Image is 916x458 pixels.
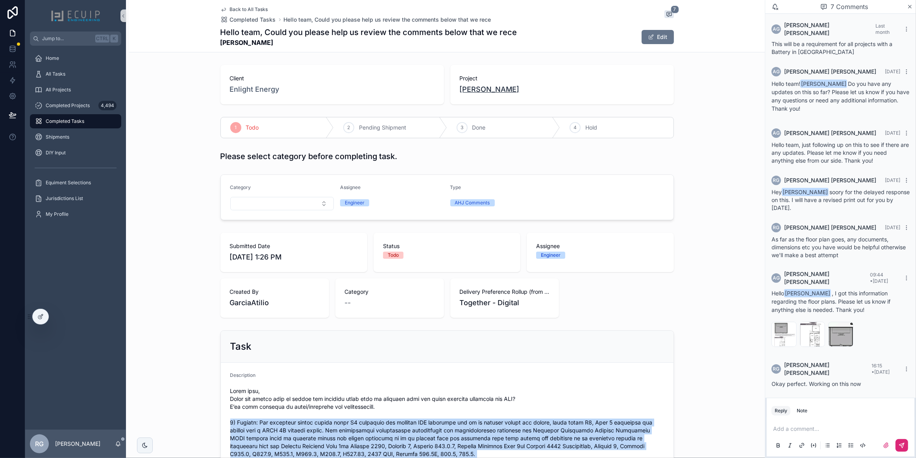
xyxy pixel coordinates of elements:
[784,129,876,137] span: [PERSON_NAME] [PERSON_NAME]
[46,134,69,140] span: Shipments
[230,252,358,263] span: [DATE] 1:26 PM
[885,177,900,183] span: [DATE]
[784,176,876,184] span: [PERSON_NAME] [PERSON_NAME]
[30,191,121,206] a: Jurisdictions List
[30,67,121,81] a: All Tasks
[230,372,256,378] span: Description
[772,80,910,113] p: Hello team! Do you have any updates on this so far? Please let us know if you have any questions ...
[230,74,435,82] span: Client
[30,207,121,221] a: My Profile
[536,242,664,250] span: Assignee
[472,124,486,132] span: Done
[773,275,780,281] span: AG
[345,297,351,308] span: --
[340,184,361,190] span: Assignee
[885,224,900,230] span: [DATE]
[246,124,259,132] span: Todo
[46,102,90,109] span: Completed Projects
[800,80,847,88] span: [PERSON_NAME]
[773,69,780,75] span: AG
[25,46,126,232] div: scrollable content
[345,199,365,206] div: Engineer
[460,74,664,82] span: Project
[784,68,876,76] span: [PERSON_NAME] [PERSON_NAME]
[671,6,679,13] span: 7
[784,289,831,297] span: [PERSON_NAME]
[773,26,780,32] span: AG
[30,146,121,160] a: DIY Input
[111,35,117,42] span: K
[220,16,276,24] a: Completed Tasks
[784,21,875,37] span: [PERSON_NAME] [PERSON_NAME]
[230,340,252,353] h2: Task
[450,184,461,190] span: Type
[664,10,674,20] button: 7
[230,6,268,13] span: Back to All Tasks
[461,124,463,131] span: 3
[46,55,59,61] span: Home
[773,130,780,136] span: AG
[772,41,892,55] span: This will be a requirement for all projects with a Battery in [GEOGRAPHIC_DATA]
[784,270,870,286] span: [PERSON_NAME] [PERSON_NAME]
[30,98,121,113] a: Completed Projects4,494
[42,35,92,42] span: Jump to...
[784,224,876,232] span: [PERSON_NAME] [PERSON_NAME]
[875,23,890,35] span: Last month
[773,177,780,184] span: RG
[98,101,117,110] div: 4,494
[46,71,65,77] span: All Tasks
[30,32,121,46] button: Jump to...CtrlK
[574,124,577,131] span: 4
[284,16,491,24] a: Hello team, Could you please help us review the comments below that we rece
[872,363,890,375] span: 16:15 • [DATE]
[348,124,350,131] span: 2
[30,176,121,190] a: Equiment Selections
[35,439,44,449] span: RG
[30,130,121,144] a: Shipments
[46,87,71,93] span: All Projects
[885,130,900,136] span: [DATE]
[460,297,550,308] span: Together - Digital
[772,380,861,387] span: Okay perfect. Working on this now
[55,440,100,448] p: [PERSON_NAME]
[772,289,910,314] p: Hello , I got this information regarding the floor plans. Please let us know if anything else is ...
[794,406,811,415] button: Note
[220,38,517,47] strong: [PERSON_NAME]
[220,27,517,38] h1: Hello team, Could you please help us review the comments below that we rece
[230,297,320,308] span: GarciaAtilio
[30,83,121,97] a: All Projects
[455,199,490,206] div: AHJ Comments
[235,124,237,131] span: 1
[230,84,279,95] a: Enlight Energy
[46,180,91,186] span: Equiment Selections
[541,252,561,259] div: Engineer
[773,366,780,372] span: RG
[359,124,406,132] span: Pending Shipment
[772,236,906,258] span: As far as the floor plan goes, any documents, dimensions etc you have would be helpful otherwise ...
[220,6,268,13] a: Back to All Tasks
[230,184,251,190] span: Category
[95,35,109,43] span: Ctrl
[782,188,829,196] span: [PERSON_NAME]
[30,51,121,65] a: Home
[230,242,358,250] span: Submitted Date
[460,84,520,95] a: [PERSON_NAME]
[772,189,910,211] span: Hey soory for the delayed response on this. I will have a revised print out for you by [DATE].
[831,2,868,11] span: 7 Comments
[885,69,900,74] span: [DATE]
[460,288,550,296] span: Delivery Preference Rollup (from Design projects)
[46,211,68,217] span: My Profile
[51,9,100,22] img: App logo
[388,252,399,259] div: Todo
[585,124,597,132] span: Hold
[230,197,334,210] button: Select Button
[870,272,888,284] span: 09:44 • [DATE]
[46,118,84,124] span: Completed Tasks
[46,150,66,156] span: DIY Input
[797,408,807,414] div: Note
[46,195,83,202] span: Jurisdictions List
[230,16,276,24] span: Completed Tasks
